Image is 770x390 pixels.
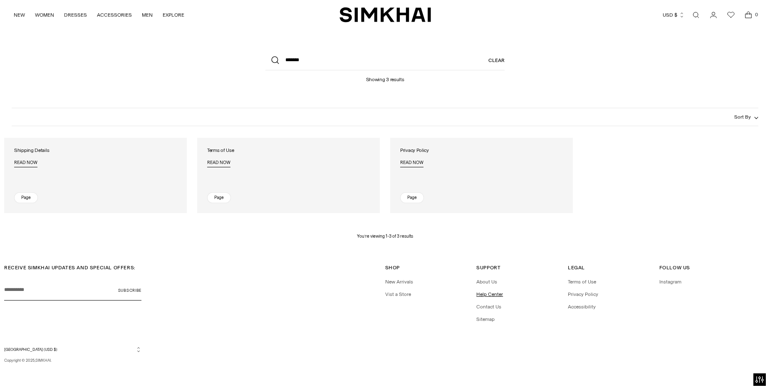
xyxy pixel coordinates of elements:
a: Privacy Policy Read now Page [390,138,573,213]
span: Support [476,265,500,271]
h4: Shipping Details [14,148,49,153]
a: EXPLORE [163,6,184,24]
a: New Arrivals [385,279,413,285]
h4: Privacy Policy [400,148,429,153]
span: 0 [753,11,760,18]
a: MEN [142,6,153,24]
button: [GEOGRAPHIC_DATA] (USD $) [4,346,141,353]
a: NEW [14,6,25,24]
button: USD $ [663,6,685,24]
span: Read now [400,160,423,166]
button: Subscribe [118,280,141,301]
h4: Terms of Use [207,148,234,153]
a: WOMEN [35,6,54,24]
a: Clear [488,50,505,70]
div: Page [400,192,424,203]
span: Legal [568,265,585,271]
a: Terms of Use Read now Page [197,138,380,213]
button: Sort By [734,112,758,122]
a: DRESSES [64,6,87,24]
a: Accessibility [568,304,596,310]
a: About Us [476,279,497,285]
p: Copyright © 2025, . [4,358,141,363]
a: Instagram [659,279,681,285]
button: Search [265,50,285,70]
a: Sitemap [476,316,495,322]
a: Shipping Details Read now Page [4,138,187,213]
a: ACCESSORIES [97,6,132,24]
a: Help Center [476,291,503,297]
a: Privacy Policy [568,291,598,297]
div: Page [14,192,38,203]
a: Wishlist [723,7,739,23]
div: Page [207,192,231,203]
a: Open search modal [688,7,704,23]
a: Vist a Store [385,291,411,297]
span: Sort By [734,114,751,120]
span: RECEIVE SIMKHAI UPDATES AND SPECIAL OFFERS: [4,265,136,271]
span: Read now [14,160,37,166]
h1: Showing 3 results [366,70,404,82]
span: Follow Us [659,265,690,271]
iframe: Sign Up via Text for Offers [7,358,84,383]
span: Shop [385,265,400,271]
a: SIMKHAI [339,7,431,23]
a: Contact Us [476,304,501,310]
a: Open cart modal [740,7,757,23]
a: Terms of Use [568,279,596,285]
a: Go to the account page [705,7,722,23]
span: Read now [207,160,230,166]
p: You’re viewing 1-3 of 3 results [357,233,413,240]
